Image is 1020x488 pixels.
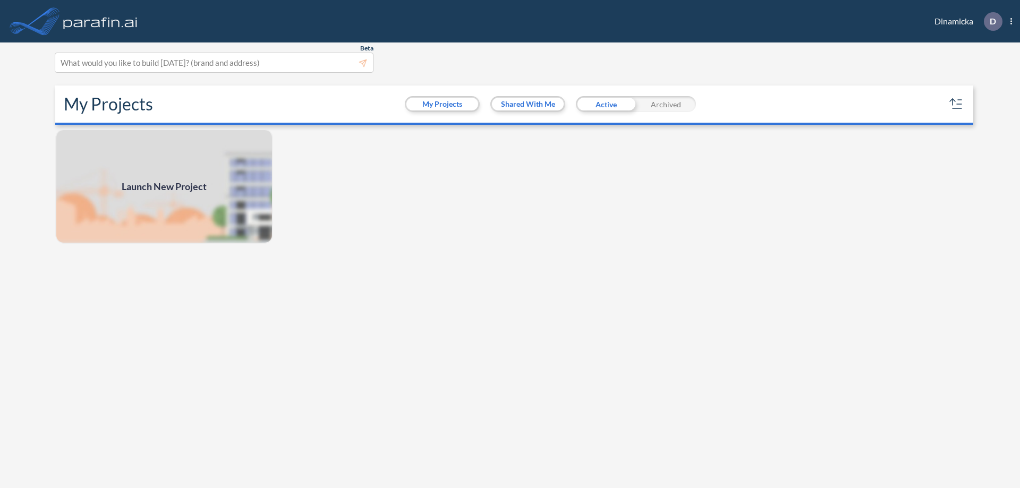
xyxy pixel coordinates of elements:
[55,129,273,244] a: Launch New Project
[919,12,1012,31] div: Dinamicka
[576,96,636,112] div: Active
[55,129,273,244] img: add
[64,94,153,114] h2: My Projects
[122,179,207,194] span: Launch New Project
[360,44,373,53] span: Beta
[61,11,140,32] img: logo
[948,96,965,113] button: sort
[990,16,996,26] p: D
[636,96,696,112] div: Archived
[492,98,564,110] button: Shared With Me
[406,98,478,110] button: My Projects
